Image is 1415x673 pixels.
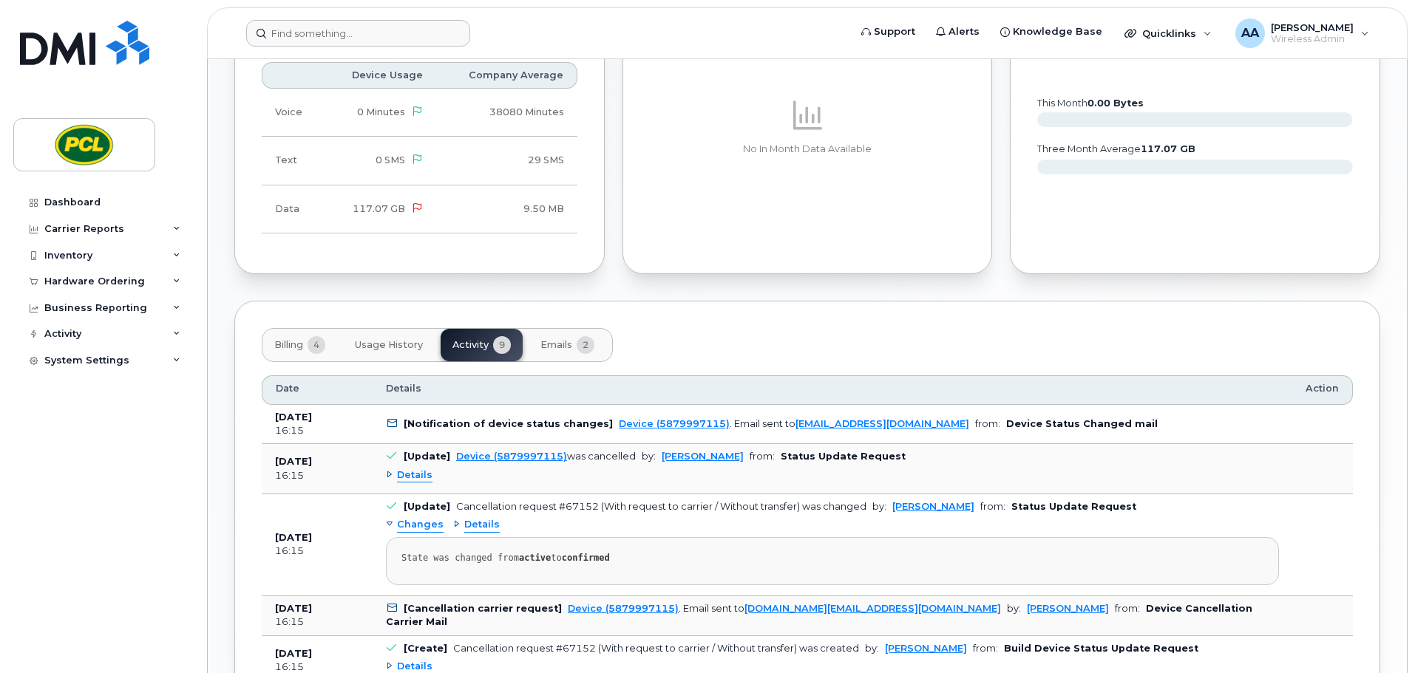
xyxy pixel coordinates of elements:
[662,451,744,462] a: [PERSON_NAME]
[1011,501,1136,512] b: Status Update Request
[275,411,312,423] b: [DATE]
[540,339,572,351] span: Emails
[851,17,926,47] a: Support
[577,336,594,354] span: 2
[275,456,312,467] b: [DATE]
[464,518,500,532] span: Details
[262,89,324,137] td: Voice
[353,203,405,214] span: 117.07 GB
[865,643,879,654] span: by:
[892,501,974,512] a: [PERSON_NAME]
[1225,18,1380,48] div: Arslan Ahsan
[750,451,775,462] span: from:
[397,468,432,482] span: Details
[562,553,610,563] strong: confirmed
[885,643,967,654] a: [PERSON_NAME]
[1142,27,1196,39] span: Quicklinks
[1115,603,1140,614] span: from:
[926,17,990,47] a: Alerts
[308,336,325,354] span: 4
[275,603,312,614] b: [DATE]
[1292,375,1353,405] th: Action
[404,418,613,429] b: [Notification of device status changes]
[404,643,447,654] b: [Create]
[275,648,312,659] b: [DATE]
[275,615,359,629] div: 16:15
[1271,21,1354,33] span: [PERSON_NAME]
[949,24,980,39] span: Alerts
[1007,603,1021,614] span: by:
[397,518,444,532] span: Changes
[274,339,303,351] span: Billing
[1036,98,1144,109] text: this month
[568,603,679,614] a: Device (5879997115)
[404,501,450,512] b: [Update]
[275,469,359,482] div: 16:15
[376,154,405,165] span: 0 SMS
[568,603,1001,614] div: . Email sent to
[453,643,859,654] div: Cancellation request #67152 (With request to carrier / Without transfer) was created
[276,382,299,395] span: Date
[1036,143,1195,154] text: three month average
[1141,143,1195,154] tspan: 117.07 GB
[1087,98,1144,109] tspan: 0.00 Bytes
[874,24,915,39] span: Support
[436,185,577,233] td: 9.50 MB
[246,20,470,47] input: Find something...
[436,137,577,185] td: 29 SMS
[1006,418,1158,429] b: Device Status Changed mail
[980,501,1005,512] span: from:
[650,143,966,156] p: No In Month Data Available
[275,424,359,437] div: 16:15
[1271,33,1354,45] span: Wireless Admin
[795,418,969,429] a: [EMAIL_ADDRESS][DOMAIN_NAME]
[275,544,359,558] div: 16:15
[975,418,1000,429] span: from:
[436,89,577,137] td: 38080 Minutes
[456,451,636,462] div: was cancelled
[357,106,405,117] span: 0 Minutes
[781,451,906,462] b: Status Update Request
[1004,643,1198,654] b: Build Device Status Update Request
[619,418,730,429] a: Device (5879997115)
[744,603,1001,614] a: [DOMAIN_NAME][EMAIL_ADDRESS][DOMAIN_NAME]
[436,62,577,89] th: Company Average
[262,185,324,233] td: Data
[404,451,450,462] b: [Update]
[973,643,998,654] span: from:
[355,339,423,351] span: Usage History
[990,17,1113,47] a: Knowledge Base
[275,532,312,543] b: [DATE]
[872,501,886,512] span: by:
[404,603,562,614] b: [Cancellation carrier request]
[642,451,656,462] span: by:
[1027,603,1109,614] a: [PERSON_NAME]
[456,501,866,512] div: Cancellation request #67152 (With request to carrier / Without transfer) was changed
[386,382,421,395] span: Details
[519,553,551,563] strong: active
[1013,24,1102,39] span: Knowledge Base
[619,418,969,429] div: . Email sent to
[1241,24,1259,42] span: AA
[456,451,567,462] a: Device (5879997115)
[1114,18,1222,48] div: Quicklinks
[262,137,324,185] td: Text
[324,62,436,89] th: Device Usage
[401,553,1263,564] div: State was changed from to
